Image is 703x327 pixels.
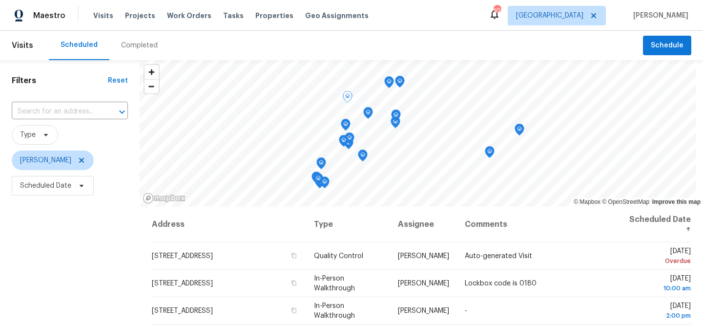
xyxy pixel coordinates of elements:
[314,303,355,319] span: In-Person Walkthrough
[457,207,619,242] th: Comments
[629,11,688,21] span: [PERSON_NAME]
[289,306,298,315] button: Copy Address
[152,253,213,260] span: [STREET_ADDRESS]
[643,36,691,56] button: Schedule
[152,280,213,287] span: [STREET_ADDRESS]
[223,12,244,19] span: Tasks
[125,11,155,21] span: Projects
[384,76,394,91] div: Map marker
[574,198,600,205] a: Mapbox
[465,280,537,287] span: Lockbox code is 0180
[391,109,401,125] div: Map marker
[358,150,368,165] div: Map marker
[314,275,355,292] span: In-Person Walkthrough
[652,198,701,205] a: Improve this map
[93,11,113,21] span: Visits
[627,275,691,293] span: [DATE]
[627,311,691,321] div: 2:00 pm
[651,40,683,52] span: Schedule
[627,256,691,266] div: Overdue
[465,307,467,314] span: -
[20,155,71,165] span: [PERSON_NAME]
[345,132,354,148] div: Map marker
[398,280,449,287] span: [PERSON_NAME]
[115,105,129,119] button: Open
[314,253,363,260] span: Quality Control
[515,124,524,139] div: Map marker
[485,146,495,161] div: Map marker
[516,11,583,21] span: [GEOGRAPHIC_DATA]
[391,116,400,131] div: Map marker
[145,79,159,93] button: Zoom out
[313,173,323,188] div: Map marker
[465,253,532,260] span: Auto-generated Visit
[320,176,330,192] div: Map marker
[305,11,369,21] span: Geo Assignments
[363,107,373,122] div: Map marker
[167,11,211,21] span: Work Orders
[140,60,696,207] canvas: Map
[12,104,101,119] input: Search for an address...
[395,76,405,91] div: Map marker
[341,119,351,134] div: Map marker
[311,172,321,187] div: Map marker
[289,279,298,287] button: Copy Address
[152,307,213,314] span: [STREET_ADDRESS]
[121,41,158,50] div: Completed
[602,198,649,205] a: OpenStreetMap
[255,11,293,21] span: Properties
[151,207,306,242] th: Address
[390,207,457,242] th: Assignee
[306,207,390,242] th: Type
[108,76,128,86] div: Reset
[289,251,298,260] button: Copy Address
[20,130,36,140] span: Type
[627,283,691,293] div: 10:00 am
[627,248,691,266] span: [DATE]
[316,157,326,173] div: Map marker
[398,253,449,260] span: [PERSON_NAME]
[33,11,65,21] span: Maestro
[619,207,691,242] th: Scheduled Date ↑
[339,135,349,150] div: Map marker
[398,307,449,314] span: [PERSON_NAME]
[12,76,108,86] h1: Filters
[145,80,159,93] span: Zoom out
[143,193,186,204] a: Mapbox homepage
[343,91,352,106] div: Map marker
[61,40,98,50] div: Scheduled
[145,65,159,79] button: Zoom in
[494,6,500,16] div: 101
[20,181,71,191] span: Scheduled Date
[12,35,33,56] span: Visits
[627,303,691,321] span: [DATE]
